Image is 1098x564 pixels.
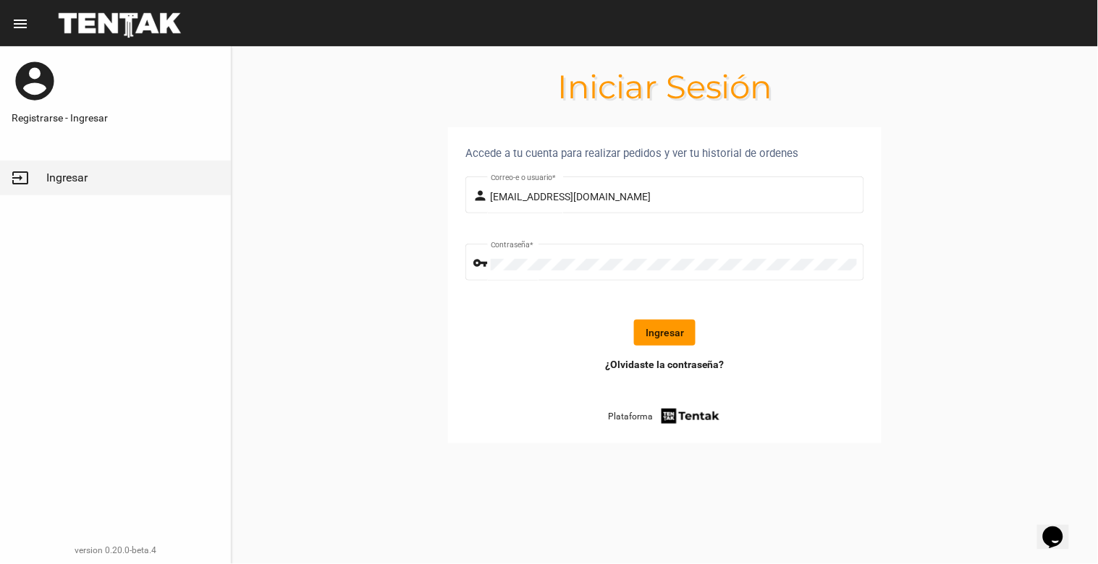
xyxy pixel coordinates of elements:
mat-icon: person [473,187,491,205]
iframe: chat widget [1037,506,1084,550]
a: ¿Olvidaste la contraseña? [605,357,725,372]
mat-icon: account_circle [12,58,58,104]
mat-icon: input [12,169,29,187]
mat-icon: menu [12,15,29,33]
a: Plataforma [608,406,722,426]
span: Ingresar [46,171,88,185]
a: Registrarse - Ingresar [12,111,219,125]
img: tentak-firm.png [659,406,722,426]
div: version 0.20.0-beta.4 [12,543,219,557]
h1: Iniciar Sesión [232,75,1098,98]
div: Accede a tu cuenta para realizar pedidos y ver tu historial de ordenes [465,145,864,162]
button: Ingresar [634,320,696,346]
mat-icon: vpn_key [473,255,491,272]
span: Plataforma [608,409,653,424]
